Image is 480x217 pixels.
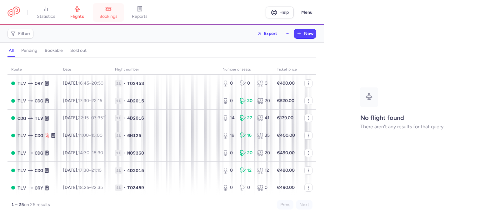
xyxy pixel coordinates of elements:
[124,167,126,174] span: •
[115,132,122,139] span: 1L
[240,132,252,139] div: 16
[62,6,93,19] a: flights
[17,80,26,87] span: TLV
[99,14,117,19] span: bookings
[277,133,295,138] strong: €400.00
[35,150,43,156] span: CDG
[78,133,89,138] time: 11:00
[222,185,235,191] div: 0
[264,31,277,36] span: Export
[59,65,111,74] th: date
[257,150,269,156] div: 20
[70,14,84,19] span: flights
[222,115,235,121] div: 14
[297,7,316,18] button: Menu
[35,132,43,139] span: CDG
[78,115,89,121] time: 22:15
[115,80,122,86] span: 1L
[257,80,269,86] div: 0
[78,98,89,103] time: 17:30
[78,81,103,86] span: –
[240,167,252,174] div: 12
[8,29,33,38] button: Filters
[78,150,103,155] span: –
[92,81,103,86] time: 20:50
[63,168,102,173] span: [DATE],
[17,132,26,139] span: TLV
[257,132,269,139] div: 35
[17,150,26,156] span: TLV
[127,115,144,121] span: 4D2016
[115,98,122,104] span: 1L
[124,185,126,191] span: •
[257,167,269,174] div: 12
[93,6,124,19] a: bookings
[277,185,295,190] strong: €490.00
[78,168,89,173] time: 17:30
[304,31,313,36] span: New
[257,98,269,104] div: 20
[222,150,235,156] div: 0
[124,6,155,19] a: reports
[21,48,37,53] h4: pending
[240,150,252,156] div: 20
[127,80,144,86] span: TO3453
[277,200,293,210] button: Prev.
[115,115,122,121] span: 1L
[360,124,444,130] p: There aren't any results for that query.
[78,185,103,190] span: –
[63,98,102,103] span: [DATE],
[17,167,26,174] span: TLV
[277,150,295,155] strong: €490.00
[78,98,102,103] span: –
[273,65,301,74] th: Ticket price
[45,48,63,53] h4: bookable
[63,133,102,138] span: [DATE],
[17,97,26,104] span: TLV
[92,150,103,155] time: 18:30
[360,114,404,121] strong: No flight found
[7,65,59,74] th: route
[222,132,235,139] div: 19
[35,80,43,87] span: ORY
[78,150,89,155] time: 14:30
[124,132,126,139] span: •
[240,115,252,121] div: 27
[103,115,106,119] sup: +1
[37,14,55,19] span: statistics
[35,97,43,104] span: CDG
[78,185,89,190] time: 18:25
[9,48,14,53] h4: all
[296,200,312,210] button: Next
[279,10,289,15] span: Help
[124,150,126,156] span: •
[78,168,102,173] span: –
[240,80,252,86] div: 0
[294,29,316,38] button: New
[257,185,269,191] div: 0
[111,65,219,74] th: Flight number
[63,185,103,190] span: [DATE],
[222,167,235,174] div: 0
[92,168,102,173] time: 21:15
[240,98,252,104] div: 20
[18,31,31,36] span: Filters
[78,133,102,138] span: –
[240,185,252,191] div: 0
[277,115,293,121] strong: €179.00
[115,150,122,156] span: 1L
[91,115,106,121] time: 03:35
[92,185,103,190] time: 22:35
[11,202,24,207] strong: 1 – 25
[222,98,235,104] div: 0
[115,167,122,174] span: 1L
[63,150,103,155] span: [DATE],
[124,98,126,104] span: •
[257,115,269,121] div: 41
[124,115,126,121] span: •
[35,167,43,174] span: CDG
[132,14,147,19] span: reports
[253,29,281,39] button: Export
[115,185,122,191] span: 1L
[91,133,102,138] time: 15:00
